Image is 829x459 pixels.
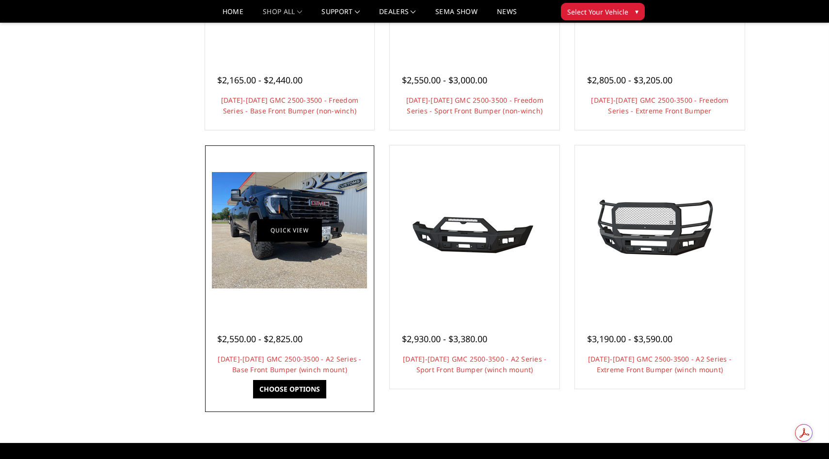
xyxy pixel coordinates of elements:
[379,8,416,22] a: Dealers
[218,354,361,374] a: [DATE]-[DATE] GMC 2500-3500 - A2 Series - Base Front Bumper (winch mount)
[217,333,303,345] span: $2,550.00 - $2,825.00
[561,3,645,20] button: Select Your Vehicle
[567,7,628,17] span: Select Your Vehicle
[402,74,487,86] span: $2,550.00 - $3,000.00
[207,148,372,313] a: 2024-2025 GMC 2500-3500 - A2 Series - Base Front Bumper (winch mount) 2024-2025 GMC 2500-3500 - A...
[217,74,303,86] span: $2,165.00 - $2,440.00
[587,333,672,345] span: $3,190.00 - $3,590.00
[392,148,557,313] a: 2024-2025 GMC 2500-3500 - A2 Series - Sport Front Bumper (winch mount) 2024-2025 GMC 2500-3500 - ...
[402,333,487,345] span: $2,930.00 - $3,380.00
[781,412,829,459] iframe: Chat Widget
[253,380,326,398] a: Choose Options
[403,354,546,374] a: [DATE]-[DATE] GMC 2500-3500 - A2 Series - Sport Front Bumper (winch mount)
[497,8,517,22] a: News
[321,8,360,22] a: Support
[591,95,728,115] a: [DATE]-[DATE] GMC 2500-3500 - Freedom Series - Extreme Front Bumper
[435,8,478,22] a: SEMA Show
[257,219,322,242] a: Quick view
[577,148,742,313] a: 2024-2025 GMC 2500-3500 - A2 Series - Extreme Front Bumper (winch mount) 2024-2025 GMC 2500-3500 ...
[223,8,243,22] a: Home
[406,95,543,115] a: [DATE]-[DATE] GMC 2500-3500 - Freedom Series - Sport Front Bumper (non-winch)
[221,95,358,115] a: [DATE]-[DATE] GMC 2500-3500 - Freedom Series - Base Front Bumper (non-winch)
[588,354,732,374] a: [DATE]-[DATE] GMC 2500-3500 - A2 Series - Extreme Front Bumper (winch mount)
[587,74,672,86] span: $2,805.00 - $3,205.00
[212,172,367,288] img: 2024-2025 GMC 2500-3500 - A2 Series - Base Front Bumper (winch mount)
[263,8,302,22] a: shop all
[635,6,638,16] span: ▾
